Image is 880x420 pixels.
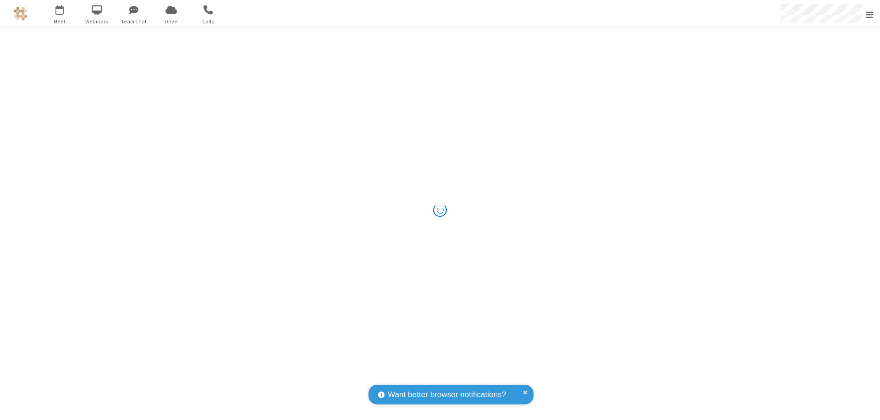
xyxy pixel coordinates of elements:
[191,17,225,26] span: Calls
[43,17,77,26] span: Meet
[154,17,188,26] span: Drive
[80,17,114,26] span: Webinars
[388,389,506,401] span: Want better browser notifications?
[117,17,151,26] span: Team Chat
[14,7,27,21] img: QA Selenium DO NOT DELETE OR CHANGE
